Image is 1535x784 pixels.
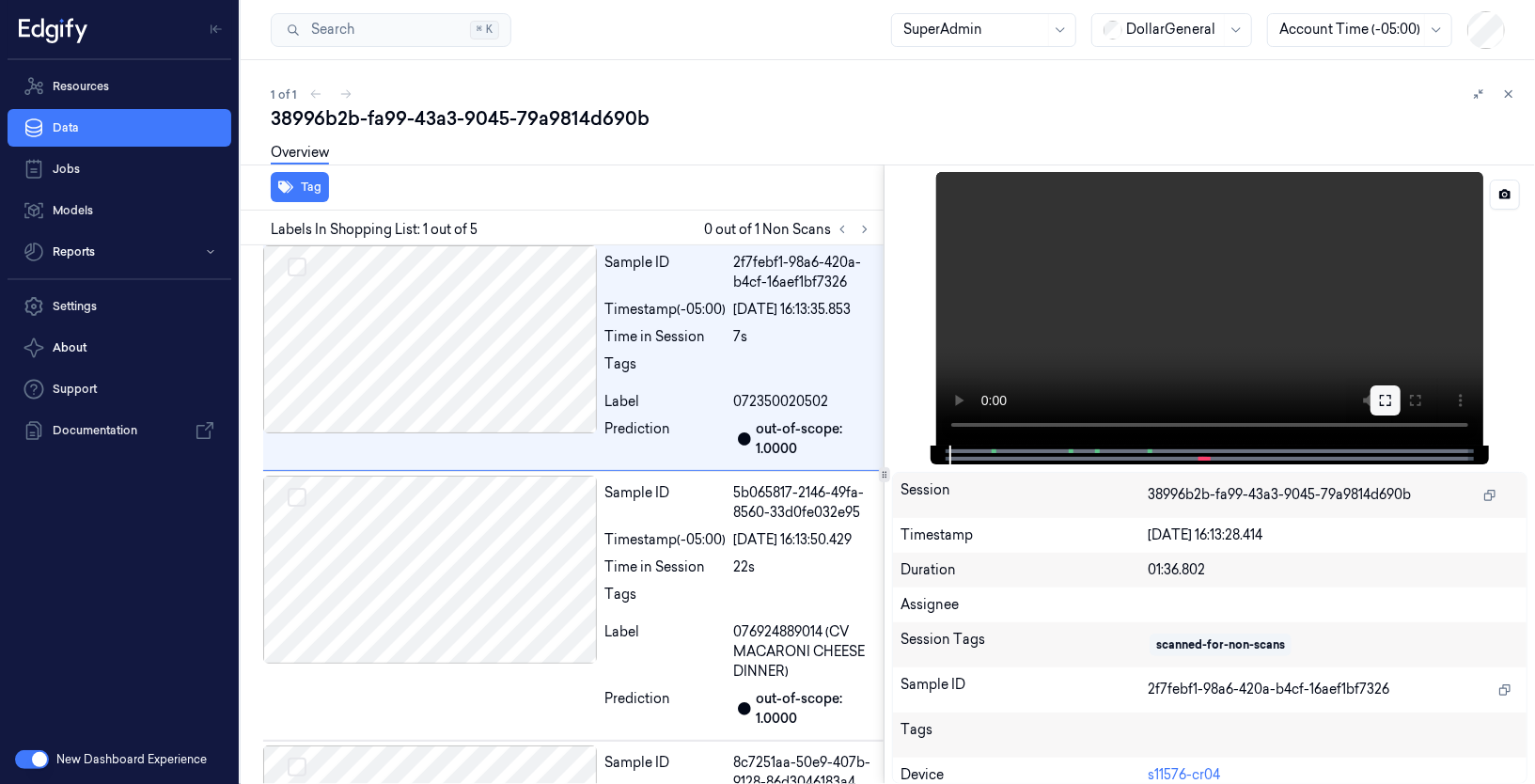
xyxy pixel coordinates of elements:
a: s11576-cr04 [1148,766,1220,783]
button: Tag [271,172,329,202]
div: Session [901,480,1148,510]
div: Sample ID [604,253,726,292]
div: Label [604,622,726,682]
span: 38996b2b-fa99-43a3-9045-79a9814d690b [1148,485,1411,505]
span: Labels In Shopping List: 1 out of 5 [271,220,478,240]
div: 22s [733,557,876,577]
a: Resources [8,68,231,105]
div: 2f7febf1-98a6-420a-b4cf-16aef1bf7326 [733,253,876,292]
div: Tags [901,720,1148,750]
div: scanned-for-non-scans [1156,636,1285,653]
span: 076924889014 (CV MACARONI CHEESE DINNER) [733,622,876,682]
div: [DATE] 16:13:28.414 [1148,525,1519,545]
div: Time in Session [604,327,726,347]
a: Settings [8,288,231,325]
button: Search⌘K [271,13,511,47]
div: Sample ID [604,483,726,523]
a: Overview [271,143,329,165]
a: Jobs [8,150,231,188]
div: Timestamp (-05:00) [604,530,726,550]
a: Models [8,192,231,229]
div: Timestamp [901,525,1148,545]
div: 01:36.802 [1148,560,1519,580]
span: 1 of 1 [271,86,297,102]
div: 5b065817-2146-49fa-8560-33d0fe032e95 [733,483,876,523]
a: Support [8,370,231,408]
button: Select row [288,758,306,776]
span: 0 out of 1 Non Scans [704,218,876,241]
div: Timestamp (-05:00) [604,300,726,320]
a: Data [8,109,231,147]
div: Prediction [604,419,726,459]
div: 38996b2b-fa99-43a3-9045-79a9814d690b [271,105,1520,132]
div: Tags [604,585,726,615]
div: Label [604,392,726,412]
span: 072350020502 [733,392,828,412]
span: Search [304,20,354,39]
button: Select row [288,258,306,276]
div: Assignee [901,595,1519,615]
div: Tags [604,354,726,384]
a: Documentation [8,412,231,449]
button: Toggle Navigation [201,14,231,44]
div: Time in Session [604,557,726,577]
div: Session Tags [901,630,1148,660]
div: [DATE] 16:13:50.429 [733,530,876,550]
span: 2f7febf1-98a6-420a-b4cf-16aef1bf7326 [1148,680,1389,699]
div: [DATE] 16:13:35.853 [733,300,876,320]
div: Duration [901,560,1148,580]
div: Prediction [604,689,726,729]
button: Reports [8,233,231,271]
div: Sample ID [901,675,1148,705]
div: 7s [733,327,876,347]
button: About [8,329,231,367]
div: out-of-scope: 1.0000 [756,419,876,459]
button: Select row [288,488,306,507]
div: out-of-scope: 1.0000 [756,689,876,729]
